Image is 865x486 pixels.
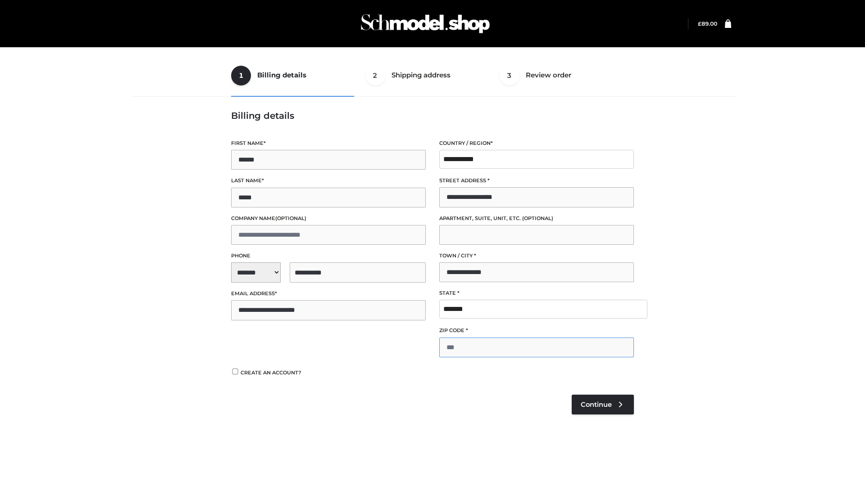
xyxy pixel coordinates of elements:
label: Street address [439,176,634,185]
label: Company name [231,214,426,223]
input: Create an account? [231,369,239,374]
label: Country / Region [439,139,634,148]
a: Continue [572,395,634,414]
span: (optional) [275,215,306,221]
label: ZIP Code [439,326,634,335]
label: Last name [231,176,426,185]
span: Create an account? [241,369,301,376]
label: Email address [231,289,426,298]
label: First name [231,139,426,148]
span: (optional) [522,215,553,221]
img: Schmodel Admin 964 [358,6,493,41]
label: Apartment, suite, unit, etc. [439,214,634,223]
label: Town / City [439,252,634,260]
label: Phone [231,252,426,260]
span: Continue [581,400,612,409]
h3: Billing details [231,110,634,121]
label: State [439,289,634,297]
a: £89.00 [698,20,717,27]
span: £ [698,20,701,27]
bdi: 89.00 [698,20,717,27]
